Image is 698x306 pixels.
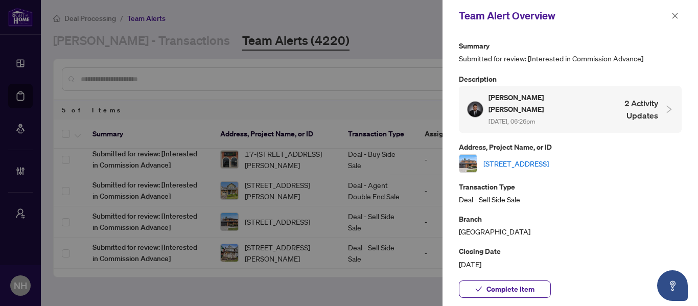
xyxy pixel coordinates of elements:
img: thumbnail-img [459,155,477,172]
div: Team Alert Overview [459,8,668,23]
p: Summary [459,40,682,52]
p: Description [459,73,682,85]
span: Complete Item [486,281,534,297]
h4: 2 Activity Updates [597,97,658,122]
div: Profile Icon[PERSON_NAME] [PERSON_NAME] [DATE], 06:26pm2 Activity Updates [459,86,682,133]
button: Complete Item [459,280,551,298]
div: [DATE] [459,245,682,269]
p: Branch [459,213,682,225]
span: check [475,286,482,293]
p: Transaction Type [459,181,682,193]
span: [DATE], 06:26pm [488,117,535,125]
span: collapsed [664,105,673,114]
a: [STREET_ADDRESS] [483,158,549,169]
button: Open asap [657,270,688,301]
p: Closing Date [459,245,682,257]
p: Address, Project Name, or ID [459,141,682,153]
span: Submitted for review: [Interested in Commission Advance] [459,53,682,64]
h5: [PERSON_NAME] [PERSON_NAME] [488,92,591,115]
div: [GEOGRAPHIC_DATA] [459,213,682,237]
span: close [671,12,679,19]
div: Deal - Sell Side Sale [459,181,682,205]
img: Profile Icon [468,102,483,117]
